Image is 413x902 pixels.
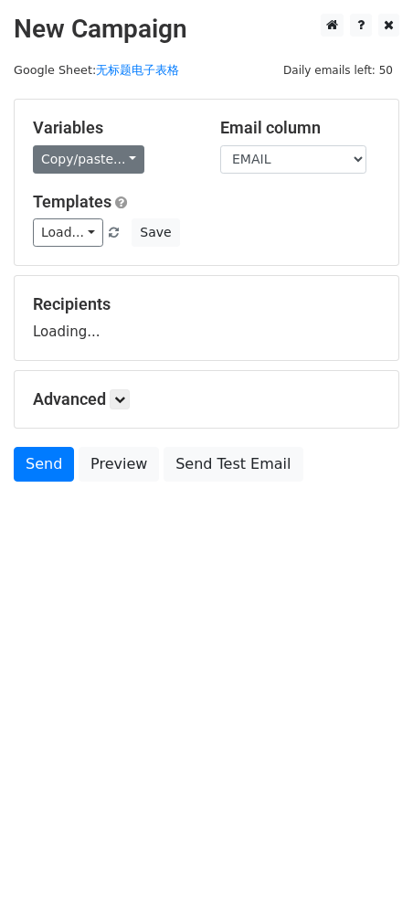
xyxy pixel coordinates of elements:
h5: Email column [220,118,380,138]
a: Preview [79,447,159,482]
a: Copy/paste... [33,145,144,174]
a: Daily emails left: 50 [277,63,399,77]
h5: Recipients [33,294,380,314]
h5: Variables [33,118,193,138]
span: Daily emails left: 50 [277,60,399,80]
button: Save [132,218,179,247]
h5: Advanced [33,389,380,409]
a: 无标题电子表格 [96,63,179,77]
div: Loading... [33,294,380,342]
a: Load... [33,218,103,247]
a: Send Test Email [164,447,302,482]
a: Send [14,447,74,482]
small: Google Sheet: [14,63,179,77]
iframe: Chat Widget [322,814,413,902]
h2: New Campaign [14,14,399,45]
a: Templates [33,192,111,211]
